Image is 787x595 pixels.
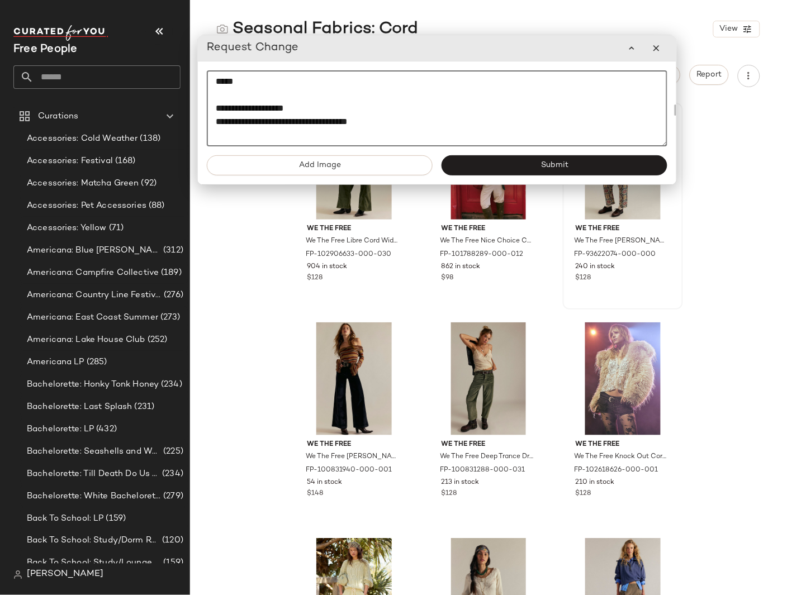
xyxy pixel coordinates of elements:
span: Back To School: Study/Dorm Room Essentials [27,535,160,548]
span: FP-102618626-000-001 [575,465,658,475]
span: (120) [160,535,183,548]
span: 904 in stock [307,262,347,272]
div: Seasonal Fabrics: Cord [217,18,418,40]
span: 210 in stock [576,478,615,488]
img: 100831940_001_a [298,322,410,435]
span: Accessories: Matcha Green [27,177,139,190]
span: $128 [576,489,591,499]
span: Back To School: Study/Lounge Essentials [27,557,161,570]
span: We The Free [442,224,536,234]
span: (285) [84,356,107,369]
span: (138) [138,132,161,145]
span: Americana: Campfire Collective [27,266,159,279]
span: (189) [159,266,182,279]
span: (279) [161,490,183,503]
span: Request Change [207,39,299,57]
span: Bachelorette: White Bachelorette Outfits [27,490,161,503]
span: (168) [113,155,136,168]
span: (88) [146,199,165,212]
span: 240 in stock [576,262,615,272]
span: [PERSON_NAME] [27,568,103,582]
span: We The Free Knock Out Cord Shorties at Free People in Black, Size: US 12 [575,452,669,462]
span: (432) [94,423,117,436]
img: svg%3e [217,23,228,35]
span: (252) [145,334,168,346]
span: $98 [442,273,454,283]
span: (234) [159,378,182,391]
span: Accessories: Festival [27,155,113,168]
span: Americana LP [27,356,84,369]
span: FP-101788289-000-012 [440,250,524,260]
img: 100831288_031_a [433,322,545,435]
span: Accessories: Yellow [27,222,107,235]
span: (234) [160,468,183,480]
span: Add Image [298,161,341,170]
span: FP-93622074-000-000 [575,250,656,260]
span: We The Free [576,440,670,450]
span: (159) [161,557,183,570]
button: Submit [442,155,667,175]
span: $128 [576,273,591,283]
span: Accessories: Pet Accessories [27,199,146,212]
span: 862 in stock [442,262,481,272]
span: Bachelorette: Last Splash [27,401,132,413]
span: FP-102906633-000-030 [306,250,391,260]
span: Americana: Lake House Club [27,334,145,346]
span: (276) [162,289,183,302]
img: svg%3e [13,570,22,579]
span: Bachelorette: LP [27,423,94,436]
span: 213 in stock [442,478,480,488]
img: 102618626_001_0 [567,322,679,435]
span: (159) [104,512,126,525]
span: Bachelorette: Seashells and Wedding Bells [27,445,161,458]
button: View [713,21,760,37]
span: Americana: Country Line Festival [27,289,162,302]
span: $128 [442,489,457,499]
span: We The Free [PERSON_NAME] Crop Harem Cord Printed Jeans at Free People, Size: S [575,236,669,246]
span: (312) [161,244,183,257]
span: Americana: Blue [PERSON_NAME] Baby [27,244,161,257]
span: We The Free [307,440,401,450]
span: (273) [158,311,181,324]
span: $148 [307,489,323,499]
span: FP-100831288-000-031 [440,465,525,475]
span: Curations [38,110,78,123]
span: We The Free [442,440,536,450]
span: We The Free Deep Trance Dropped Corduroy Jeans at Free People in [GEOGRAPHIC_DATA], Size: 28 [440,452,535,462]
span: We The Free [PERSON_NAME] High-Rise Cord Palazzo Pants at Free People in Black, Size: 31 [306,452,400,462]
span: $128 [307,273,323,283]
span: (225) [161,445,183,458]
span: Americana: East Coast Summer [27,311,158,324]
span: We The Free [307,224,401,234]
span: We The Free Nice Choice Cord Jeans at Free People in White, Size: M [440,236,535,246]
span: Report [696,70,722,79]
span: View [719,25,738,34]
span: We The Free Libre Cord Wide-Leg Jeans at Free People in [GEOGRAPHIC_DATA], Size: 30 [306,236,400,246]
span: 54 in stock [307,478,342,488]
span: Current Company Name [13,44,78,55]
img: cfy_white_logo.C9jOOHJF.svg [13,25,108,41]
span: Accessories: Cold Weather [27,132,138,145]
span: (231) [132,401,155,413]
span: Bachelorette: Till Death Do Us Party [27,468,160,480]
span: Submit [541,161,568,170]
button: Add Image [207,155,433,175]
span: FP-100831940-000-001 [306,465,392,475]
span: (71) [107,222,124,235]
span: (92) [139,177,157,190]
span: Bachelorette: Honky Tonk Honey [27,378,159,391]
button: Report [690,65,729,85]
span: Back To School: LP [27,512,104,525]
span: We The Free [576,224,670,234]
